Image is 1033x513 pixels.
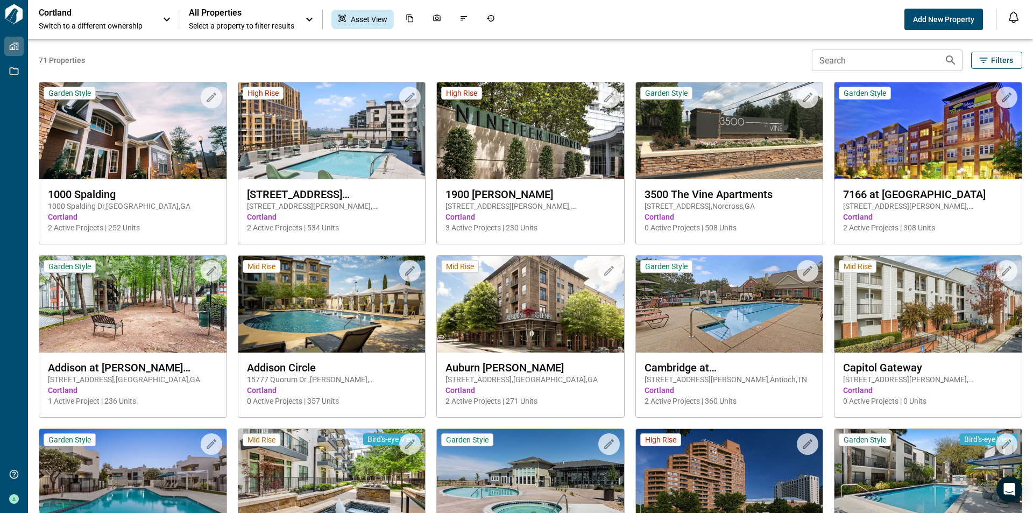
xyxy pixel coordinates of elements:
[445,374,615,385] span: [STREET_ADDRESS] , [GEOGRAPHIC_DATA] , GA
[991,55,1013,66] span: Filters
[331,10,394,29] div: Asset View
[843,201,1013,212] span: [STREET_ADDRESS][PERSON_NAME] , [GEOGRAPHIC_DATA] , CO
[189,20,294,31] span: Select a property to filter results
[238,82,426,179] img: property-asset
[247,374,417,385] span: 15777 Quorum Dr. , [PERSON_NAME] , [GEOGRAPHIC_DATA]
[48,385,218,396] span: Cortland
[39,82,227,179] img: property-asset
[645,88,688,98] span: Garden Style
[1005,9,1022,26] button: Open notification feed
[247,222,417,233] span: 2 Active Projects | 534 Units
[48,374,218,385] span: [STREET_ADDRESS] , [GEOGRAPHIC_DATA] , GA
[645,385,815,396] span: Cortland
[39,8,136,18] p: Cortland
[48,361,218,374] span: Addison at [PERSON_NAME][GEOGRAPHIC_DATA]
[426,10,448,29] div: Photos
[48,88,91,98] span: Garden Style
[636,256,823,353] img: property-asset
[446,435,489,445] span: Garden Style
[39,55,808,66] span: 71 Properties
[996,476,1022,502] div: Open Intercom Messenger
[913,14,974,25] span: Add New Property
[445,212,615,222] span: Cortland
[247,201,417,212] span: [STREET_ADDRESS][PERSON_NAME] , [GEOGRAPHIC_DATA] , VA
[437,82,624,179] img: property-asset
[940,50,961,71] button: Search properties
[446,88,477,98] span: High Rise
[843,222,1013,233] span: 2 Active Projects | 308 Units
[399,10,421,29] div: Documents
[367,434,416,444] span: Bird's-eye View
[238,256,426,353] img: property-asset
[48,212,218,222] span: Cortland
[247,396,417,406] span: 0 Active Projects | 357 Units
[834,82,1022,179] img: property-asset
[844,88,886,98] span: Garden Style
[48,201,218,212] span: 1000 Spalding Dr , [GEOGRAPHIC_DATA] , GA
[843,361,1013,374] span: Capitol Gateway
[48,396,218,406] span: 1 Active Project | 236 Units
[453,10,475,29] div: Issues & Info
[48,222,218,233] span: 2 Active Projects | 252 Units
[904,9,983,30] button: Add New Property
[971,52,1022,69] button: Filters
[445,222,615,233] span: 3 Active Projects | 230 Units
[446,262,474,271] span: Mid Rise
[645,201,815,212] span: [STREET_ADDRESS] , Norcross , GA
[843,374,1013,385] span: [STREET_ADDRESS][PERSON_NAME] , [GEOGRAPHIC_DATA] , GA
[445,188,615,201] span: 1900 [PERSON_NAME]
[48,435,91,445] span: Garden Style
[247,212,417,222] span: Cortland
[247,188,417,201] span: [STREET_ADDRESS][PERSON_NAME]
[645,262,688,271] span: Garden Style
[844,435,886,445] span: Garden Style
[39,20,152,31] span: Switch to a different ownership
[843,396,1013,406] span: 0 Active Projects | 0 Units
[834,256,1022,353] img: property-asset
[48,262,91,271] span: Garden Style
[437,256,624,353] img: property-asset
[247,262,275,271] span: Mid Rise
[445,385,615,396] span: Cortland
[445,361,615,374] span: Auburn [PERSON_NAME]
[645,374,815,385] span: [STREET_ADDRESS][PERSON_NAME] , Antioch , TN
[351,14,387,25] span: Asset View
[48,188,218,201] span: 1000 Spalding
[189,8,294,18] span: All Properties
[39,256,227,353] img: property-asset
[645,212,815,222] span: Cortland
[645,222,815,233] span: 0 Active Projects | 508 Units
[843,188,1013,201] span: 7166 at [GEOGRAPHIC_DATA]
[247,361,417,374] span: Addison Circle
[480,10,501,29] div: Job History
[445,201,615,212] span: [STREET_ADDRESS][PERSON_NAME] , [GEOGRAPHIC_DATA] , [GEOGRAPHIC_DATA]
[645,188,815,201] span: 3500 The Vine Apartments
[636,82,823,179] img: property-asset
[964,434,1013,444] span: Bird's-eye View
[645,435,676,445] span: High Rise
[445,396,615,406] span: 2 Active Projects | 271 Units
[843,212,1013,222] span: Cortland
[247,435,275,445] span: Mid Rise
[645,396,815,406] span: 2 Active Projects | 360 Units
[844,262,872,271] span: Mid Rise
[843,385,1013,396] span: Cortland
[247,88,279,98] span: High Rise
[645,361,815,374] span: Cambridge at [GEOGRAPHIC_DATA]
[247,385,417,396] span: Cortland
